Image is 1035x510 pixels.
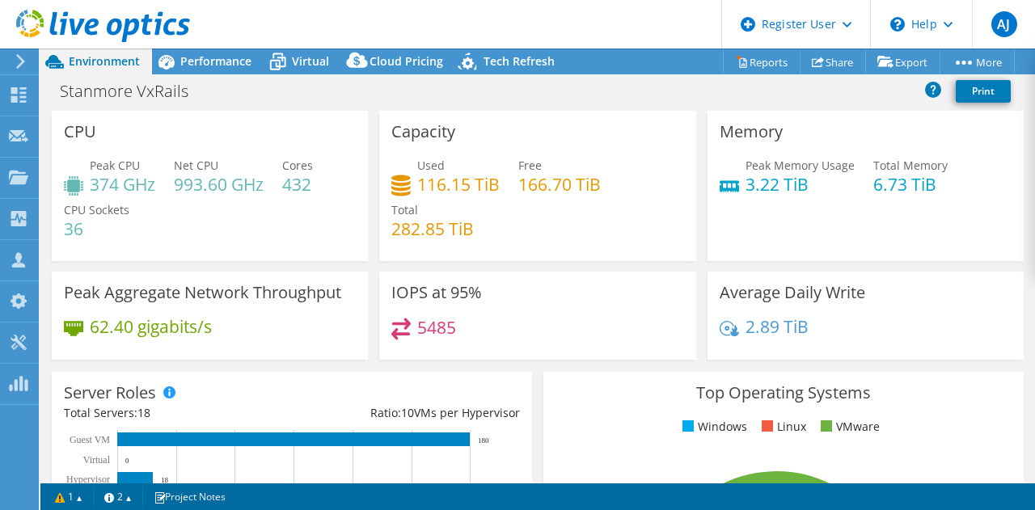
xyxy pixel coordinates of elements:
li: Windows [678,418,747,436]
h3: IOPS at 95% [391,284,482,301]
h4: 2.89 TiB [746,318,809,335]
text: Hypervisor [66,474,110,485]
a: Project Notes [142,487,237,507]
li: Linux [758,418,806,436]
h4: 6.73 TiB [873,175,948,193]
div: Ratio: VMs per Hypervisor [292,404,520,422]
h3: Capacity [391,123,455,141]
span: 18 [137,405,150,420]
text: 0 [125,457,129,465]
text: Virtual [83,454,111,466]
span: Net CPU [174,158,218,173]
span: Virtual [292,53,329,69]
text: Guest VM [70,434,110,445]
span: Tech Refresh [484,53,555,69]
a: Share [800,49,866,74]
span: Cores [282,158,313,173]
h4: 36 [64,220,129,238]
h3: Memory [720,123,783,141]
h4: 62.40 gigabits/s [90,318,212,335]
text: 180 [478,436,489,445]
h3: Server Roles [64,384,156,402]
span: Total [391,202,418,217]
a: More [940,49,1015,74]
a: 2 [93,487,143,507]
h4: 5485 [417,318,456,336]
h4: 282.85 TiB [391,220,474,238]
a: Print [956,80,1011,103]
span: Environment [69,53,140,69]
span: Peak Memory Usage [746,158,855,173]
h4: 993.60 GHz [174,175,264,193]
h3: Top Operating Systems [556,384,1012,402]
svg: \n [890,17,905,32]
span: Used [417,158,445,173]
span: Performance [180,53,251,69]
li: VMware [817,418,880,436]
h4: 166.70 TiB [518,175,601,193]
h3: Average Daily Write [720,284,865,301]
span: Free [518,158,542,173]
h4: 432 [282,175,313,193]
text: 18 [161,476,169,484]
span: AJ [991,11,1017,37]
span: Cloud Pricing [370,53,443,69]
h4: 374 GHz [90,175,155,193]
h3: Peak Aggregate Network Throughput [64,284,341,301]
h4: 116.15 TiB [417,175,500,193]
h1: Stanmore VxRails [53,82,213,100]
span: Total Memory [873,158,948,173]
div: Total Servers: [64,404,292,422]
h3: CPU [64,123,96,141]
span: 10 [401,405,414,420]
a: Reports [723,49,801,74]
span: CPU Sockets [64,202,129,217]
span: Peak CPU [90,158,140,173]
a: Export [865,49,940,74]
h4: 3.22 TiB [746,175,855,193]
a: 1 [44,487,94,507]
